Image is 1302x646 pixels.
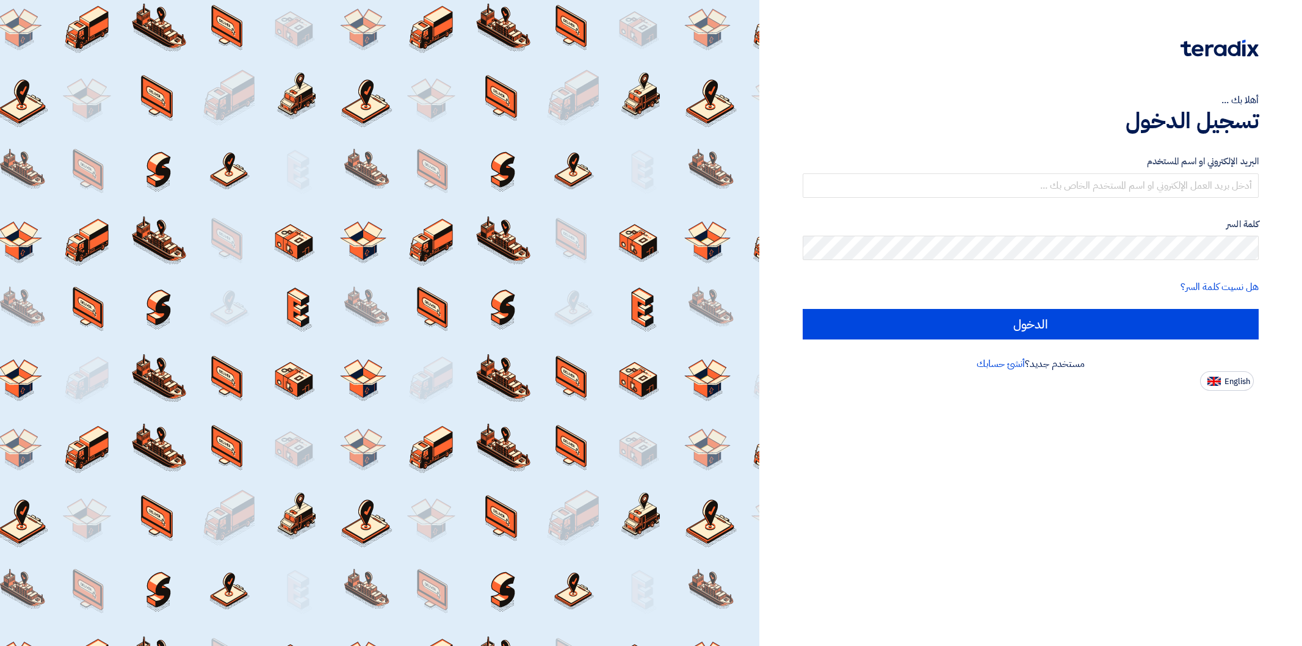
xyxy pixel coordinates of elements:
input: أدخل بريد العمل الإلكتروني او اسم المستخدم الخاص بك ... [803,173,1259,198]
img: Teradix logo [1181,40,1259,57]
label: كلمة السر [803,217,1259,231]
div: مستخدم جديد؟ [803,357,1259,371]
a: أنشئ حسابك [977,357,1025,371]
button: English [1200,371,1254,391]
span: English [1224,377,1250,386]
h1: تسجيل الدخول [803,107,1259,134]
input: الدخول [803,309,1259,339]
div: أهلا بك ... [803,93,1259,107]
label: البريد الإلكتروني او اسم المستخدم [803,154,1259,169]
a: هل نسيت كلمة السر؟ [1181,280,1259,294]
img: en-US.png [1207,377,1221,386]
